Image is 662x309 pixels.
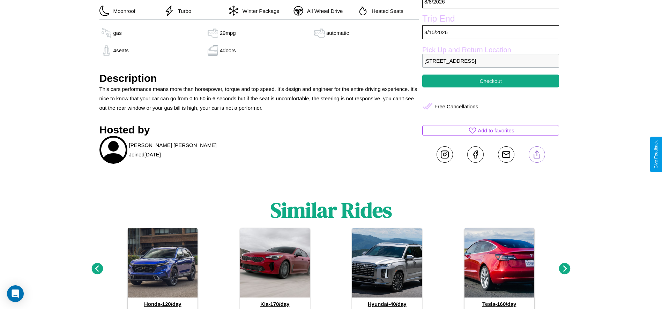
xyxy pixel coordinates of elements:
img: gas [206,45,220,56]
p: Heated Seats [368,6,403,16]
p: Joined [DATE] [129,150,161,159]
h3: Hosted by [99,124,419,136]
p: Moonroof [110,6,135,16]
p: Add to favorites [478,126,514,135]
p: 4 doors [220,46,236,55]
div: Give Feedback [654,140,659,169]
p: 8 / 15 / 2026 [422,25,559,39]
label: Pick Up and Return Location [422,46,559,54]
h1: Similar Rides [270,196,392,224]
label: Trip End [422,14,559,25]
img: gas [312,28,326,38]
p: [PERSON_NAME] [PERSON_NAME] [129,140,217,150]
p: All Wheel Drive [304,6,343,16]
p: 29 mpg [220,28,236,38]
img: gas [206,28,220,38]
p: automatic [326,28,349,38]
div: Open Intercom Messenger [7,285,24,302]
h3: Description [99,72,419,84]
p: Winter Package [239,6,280,16]
button: Add to favorites [422,125,559,136]
p: [STREET_ADDRESS] [422,54,559,68]
button: Checkout [422,75,559,87]
p: Turbo [174,6,192,16]
p: 4 seats [113,46,129,55]
p: Free Cancellations [434,102,478,111]
p: This cars performance means more than horsepower, torque and top speed. It’s design and engineer ... [99,84,419,113]
p: gas [113,28,122,38]
img: gas [99,28,113,38]
img: gas [99,45,113,56]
